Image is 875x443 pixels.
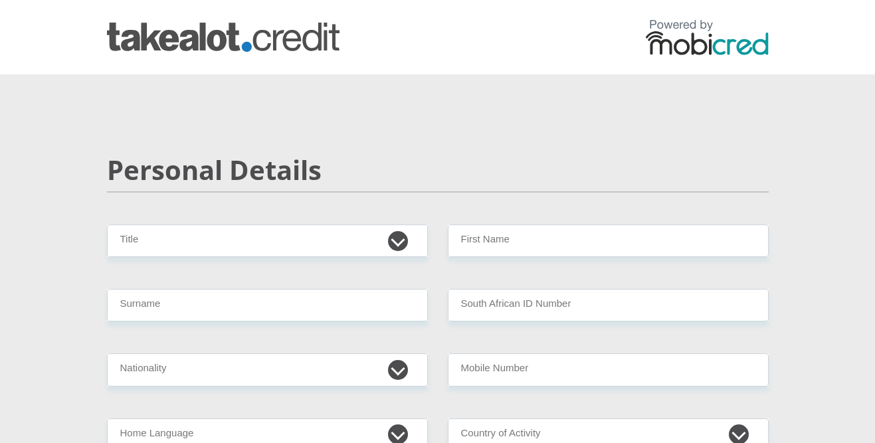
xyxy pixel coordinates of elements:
[646,19,769,55] img: powered by mobicred logo
[107,289,428,321] input: Surname
[448,289,769,321] input: ID Number
[448,224,769,257] input: First Name
[107,154,769,186] h2: Personal Details
[448,353,769,386] input: Contact Number
[107,23,340,52] img: takealot_credit logo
